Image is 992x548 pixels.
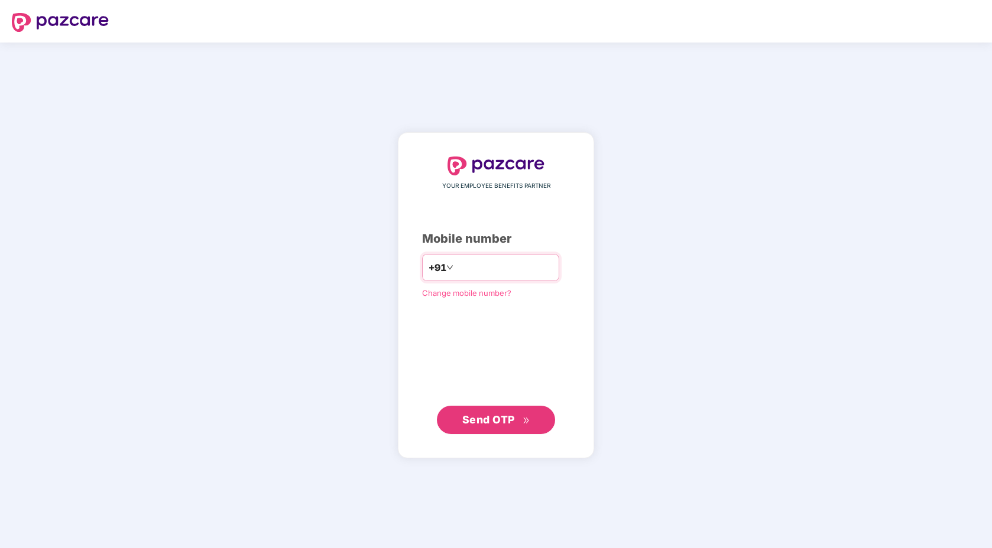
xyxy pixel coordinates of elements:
[523,417,530,425] span: double-right
[422,230,570,248] div: Mobile number
[12,13,109,32] img: logo
[437,406,555,434] button: Send OTPdouble-right
[446,264,453,271] span: down
[448,156,544,175] img: logo
[429,260,446,275] span: +91
[442,181,550,191] span: YOUR EMPLOYEE BENEFITS PARTNER
[462,413,515,426] span: Send OTP
[422,288,511,298] a: Change mobile number?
